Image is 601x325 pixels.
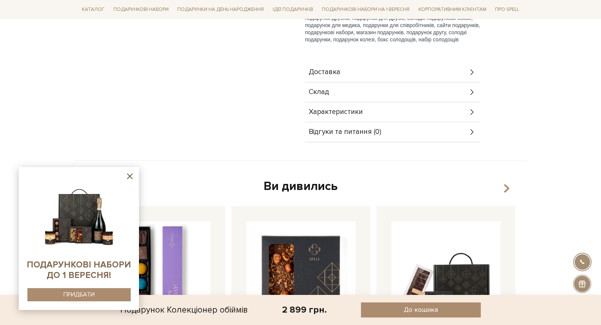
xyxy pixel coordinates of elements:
span: Доставка [309,69,340,76]
span: Склад [309,89,329,96]
div: Ви дивились [83,179,518,194]
a: Подарункові набори [110,4,172,15]
div: Подарунок Колекціонер обіймів [120,302,248,317]
span: Відгуки та питання (0) [309,129,381,135]
a: Про Spell [492,4,522,15]
span: Характеристики [309,109,363,115]
span: До кошика [404,305,438,314]
a: Ідеї подарунків [270,4,316,15]
a: Подарункові набори на 1 Вересня [319,3,412,16]
div: 2 899 грн. [282,304,327,316]
a: Подарунки на День народження [174,4,267,15]
button: До кошика [361,302,481,317]
a: Корпоративним клієнтам [415,3,489,16]
a: Каталог [79,4,107,15]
